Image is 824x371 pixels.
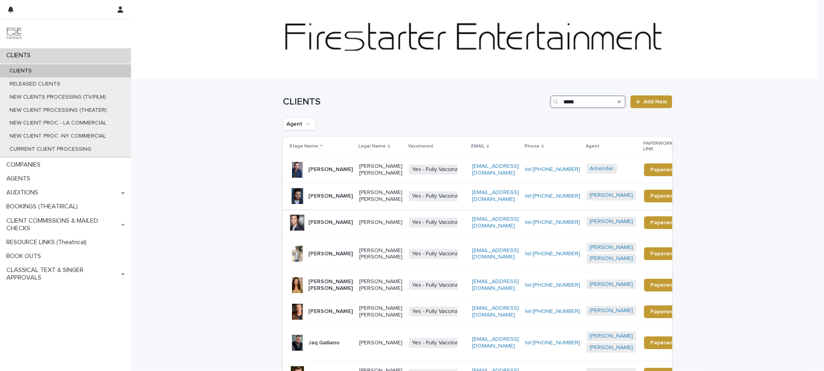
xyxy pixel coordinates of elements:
[358,142,386,151] p: Legal Name
[525,251,580,256] a: tel:[PHONE_NUMBER]
[644,247,685,260] a: Paperwork
[3,68,38,74] p: CLIENTS
[409,165,470,175] span: Yes - Fully Vaccinated
[644,279,685,291] a: Paperwork
[590,333,633,340] a: [PERSON_NAME]
[308,251,353,257] p: [PERSON_NAME]
[359,247,402,261] p: [PERSON_NAME] [PERSON_NAME]
[650,282,679,288] span: Paperwork
[283,236,698,272] tr: [PERSON_NAME][PERSON_NAME] [PERSON_NAME]Yes - Fully Vaccinated[EMAIL_ADDRESS][DOMAIN_NAME]tel:[PH...
[644,336,685,349] a: Paperwork
[525,340,580,346] a: tel:[PHONE_NUMBER]
[644,163,685,176] a: Paperwork
[359,340,402,346] p: [PERSON_NAME]
[3,217,121,232] p: CLIENT COMMISSIONS & MAILED CHECKS
[409,307,470,317] span: Yes - Fully Vaccinated
[590,307,633,314] a: [PERSON_NAME]
[650,220,679,225] span: Paperwork
[650,193,679,199] span: Paperwork
[472,216,519,229] a: [EMAIL_ADDRESS][DOMAIN_NAME]
[283,118,315,130] button: Agent
[283,325,698,361] tr: Jaq Galliano[PERSON_NAME]Yes - Fully Vaccinated[EMAIL_ADDRESS][DOMAIN_NAME]tel:[PHONE_NUMBER][PER...
[283,298,698,325] tr: [PERSON_NAME][PERSON_NAME] [PERSON_NAME]Yes - Fully Vaccinated[EMAIL_ADDRESS][DOMAIN_NAME]tel:[PH...
[3,175,37,183] p: AGENTS
[586,142,600,151] p: Agent
[644,190,685,202] a: Paperwork
[359,219,402,226] p: [PERSON_NAME]
[525,309,580,314] a: tel:[PHONE_NUMBER]
[650,167,679,173] span: Paperwork
[590,281,633,288] a: [PERSON_NAME]
[283,272,698,299] tr: [PERSON_NAME] [PERSON_NAME][PERSON_NAME] [PERSON_NAME]Yes - Fully Vaccinated[EMAIL_ADDRESS][DOMAI...
[3,107,113,114] p: NEW CLIENT PROCESSING (THEATER)
[3,253,47,260] p: BOOK OUTS
[3,81,67,87] p: RELEASED CLIENTS
[643,139,681,154] p: PAPERWORK LINK
[471,142,485,151] p: EMAIL
[409,280,470,290] span: Yes - Fully Vaccinated
[3,189,44,196] p: AUDITIONS
[3,161,47,169] p: COMPANIES
[590,218,633,225] a: [PERSON_NAME]
[590,192,633,199] a: [PERSON_NAME]
[525,219,580,225] a: tel:[PHONE_NUMBER]
[409,249,470,259] span: Yes - Fully Vaccinated
[308,308,353,315] p: [PERSON_NAME]
[472,305,519,318] a: [EMAIL_ADDRESS][DOMAIN_NAME]
[3,146,98,153] p: CURRENT CLIENT PROCESSING
[650,340,679,346] span: Paperwork
[631,95,672,108] a: Add New
[3,239,93,246] p: RESOURCE LINKS (Theatrical)
[359,163,402,177] p: [PERSON_NAME] [PERSON_NAME]
[409,218,470,227] span: Yes - Fully Vaccinated
[289,142,318,151] p: Stage Name
[3,266,121,282] p: CLASSICAL TEXT & SINGER APPROVALS
[3,133,112,140] p: NEW CLIENT PROC -NY COMMERCIAL
[308,193,353,200] p: [PERSON_NAME]
[525,282,580,288] a: tel:[PHONE_NUMBER]
[524,142,540,151] p: Phone
[6,26,22,42] img: 9JgRvJ3ETPGCJDhvPVA5
[550,95,626,108] input: Search
[472,279,519,291] a: [EMAIL_ADDRESS][DOMAIN_NAME]
[359,189,402,203] p: [PERSON_NAME] [PERSON_NAME]
[308,166,353,173] p: [PERSON_NAME]
[590,255,633,262] a: [PERSON_NAME]
[359,305,402,319] p: [PERSON_NAME] [PERSON_NAME]
[409,338,470,348] span: Yes - Fully Vaccinated
[650,309,679,315] span: Paperwork
[359,278,402,292] p: [PERSON_NAME] [PERSON_NAME]
[283,156,698,183] tr: [PERSON_NAME][PERSON_NAME] [PERSON_NAME]Yes - Fully Vaccinated[EMAIL_ADDRESS][DOMAIN_NAME]tel:[PH...
[3,94,112,101] p: NEW CLIENTS PROCESSING (TV/FILM)
[525,193,580,199] a: tel:[PHONE_NUMBER]
[472,336,519,349] a: [EMAIL_ADDRESS][DOMAIN_NAME]
[3,52,37,59] p: CLIENTS
[590,244,633,251] a: [PERSON_NAME]
[3,203,84,210] p: BOOKINGS (THEATRICAL)
[308,340,340,346] p: Jaq Galliano
[472,163,519,176] a: [EMAIL_ADDRESS][DOMAIN_NAME]
[644,216,685,229] a: Paperwork
[644,99,667,105] span: Add New
[650,251,679,256] span: Paperwork
[409,191,470,201] span: Yes - Fully Vaccinated
[644,305,685,318] a: Paperwork
[472,248,519,260] a: [EMAIL_ADDRESS][DOMAIN_NAME]
[525,167,580,172] a: tel:[PHONE_NUMBER]
[308,278,353,292] p: [PERSON_NAME] [PERSON_NAME]
[283,209,698,236] tr: [PERSON_NAME][PERSON_NAME]Yes - Fully Vaccinated[EMAIL_ADDRESS][DOMAIN_NAME]tel:[PHONE_NUMBER][PE...
[590,165,614,172] a: Arbender
[408,142,433,151] p: Vaccinated
[3,120,113,126] p: NEW CLIENT PROC - LA COMMERCIAL
[308,219,353,226] p: [PERSON_NAME]
[472,190,519,202] a: [EMAIL_ADDRESS][DOMAIN_NAME]
[283,183,698,210] tr: [PERSON_NAME][PERSON_NAME] [PERSON_NAME]Yes - Fully Vaccinated[EMAIL_ADDRESS][DOMAIN_NAME]tel:[PH...
[590,344,633,351] a: [PERSON_NAME]
[283,96,547,108] h1: CLIENTS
